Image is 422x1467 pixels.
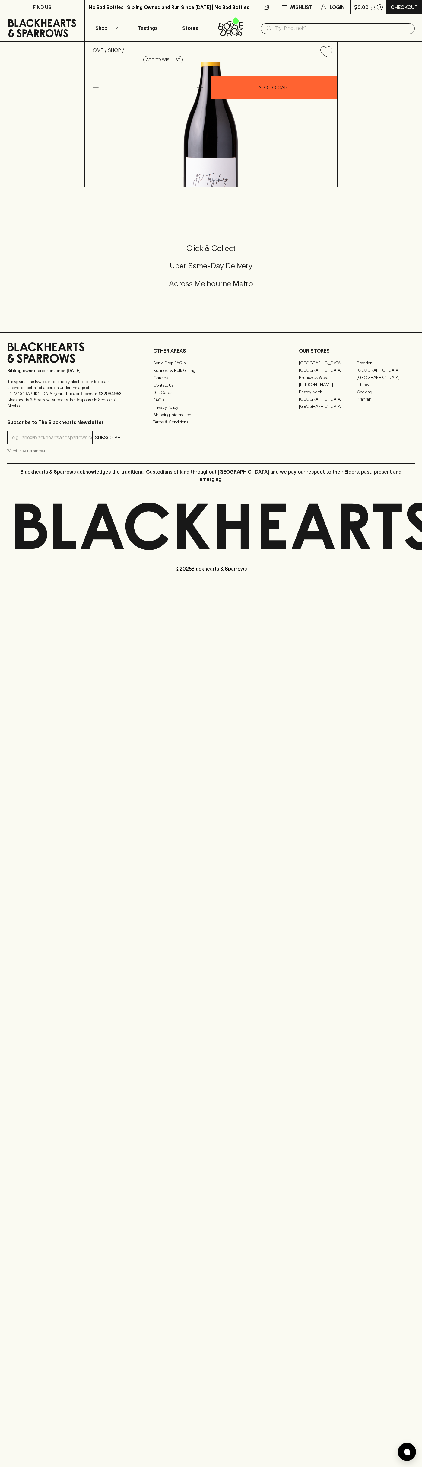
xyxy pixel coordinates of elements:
p: Blackhearts & Sparrows acknowledges the traditional Custodians of land throughout [GEOGRAPHIC_DAT... [12,468,410,483]
a: FAQ's [153,396,269,404]
button: ADD TO CART [211,76,337,99]
a: Fitzroy North [299,388,357,395]
a: Fitzroy [357,381,415,388]
h5: Across Melbourne Metro [7,279,415,289]
p: ADD TO CART [258,84,290,91]
p: $0.00 [354,4,369,11]
a: [GEOGRAPHIC_DATA] [299,403,357,410]
a: Tastings [127,14,169,41]
a: Bottle Drop FAQ's [153,360,269,367]
a: Shipping Information [153,411,269,418]
a: Terms & Conditions [153,419,269,426]
button: Add to wishlist [318,44,335,59]
a: Privacy Policy [153,404,269,411]
a: Gift Cards [153,389,269,396]
a: [GEOGRAPHIC_DATA] [357,374,415,381]
a: [PERSON_NAME] [299,381,357,388]
a: [GEOGRAPHIC_DATA] [299,359,357,366]
p: Login [330,4,345,11]
p: We will never spam you [7,448,123,454]
h5: Click & Collect [7,243,415,253]
p: OTHER AREAS [153,347,269,354]
a: [GEOGRAPHIC_DATA] [299,366,357,374]
p: Tastings [138,24,157,32]
p: Wishlist [290,4,313,11]
a: Stores [169,14,211,41]
a: Contact Us [153,382,269,389]
p: FIND US [33,4,52,11]
a: HOME [90,47,103,53]
a: [GEOGRAPHIC_DATA] [357,366,415,374]
img: 38831.png [85,62,337,187]
button: SUBSCRIBE [93,431,123,444]
a: Brunswick West [299,374,357,381]
p: It is against the law to sell or supply alcohol to, or to obtain alcohol on behalf of a person un... [7,379,123,409]
button: Shop [85,14,127,41]
a: SHOP [108,47,121,53]
strong: Liquor License #32064953 [66,391,122,396]
p: Checkout [391,4,418,11]
p: SUBSCRIBE [95,434,120,441]
p: Subscribe to The Blackhearts Newsletter [7,419,123,426]
button: Add to wishlist [143,56,183,63]
a: Careers [153,374,269,382]
a: Business & Bulk Gifting [153,367,269,374]
h5: Uber Same-Day Delivery [7,261,415,271]
div: Call to action block [7,219,415,320]
a: Braddon [357,359,415,366]
a: Prahran [357,395,415,403]
p: Sibling owned and run since [DATE] [7,368,123,374]
p: OUR STORES [299,347,415,354]
input: e.g. jane@blackheartsandsparrows.com.au [12,433,92,443]
a: [GEOGRAPHIC_DATA] [299,395,357,403]
p: Stores [182,24,198,32]
p: Shop [95,24,107,32]
p: 0 [379,5,381,9]
a: Geelong [357,388,415,395]
input: Try "Pinot noir" [275,24,410,33]
img: bubble-icon [404,1449,410,1455]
